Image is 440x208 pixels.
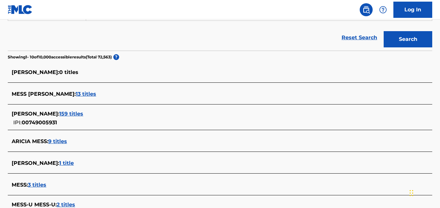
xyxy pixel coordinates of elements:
[76,91,96,97] span: 13 titles
[12,160,59,166] span: [PERSON_NAME] :
[12,202,57,208] span: MESS-U MESS-U :
[59,160,74,166] span: 1 title
[28,182,46,188] span: 3 titles
[59,69,78,75] span: 0 titles
[12,138,48,144] span: ARICIA MESS :
[13,119,22,126] span: IPI:
[12,182,28,188] span: MESS :
[12,69,59,75] span: [PERSON_NAME] :
[113,54,119,60] span: ?
[338,31,380,45] a: Reset Search
[8,54,112,60] p: Showing 1 - 10 of 10,000 accessible results (Total 72,563 )
[393,2,432,18] a: Log In
[22,119,57,126] span: 00749005931
[59,111,83,117] span: 159 titles
[12,91,76,97] span: MESS [PERSON_NAME] :
[48,138,67,144] span: 9 titles
[8,5,33,14] img: MLC Logo
[377,3,389,16] div: Help
[12,111,59,117] span: [PERSON_NAME] :
[379,6,387,14] img: help
[384,31,432,47] button: Search
[410,183,413,203] div: Drag
[57,202,75,208] span: 2 titles
[8,5,432,51] form: Search Form
[360,3,373,16] a: Public Search
[408,177,440,208] iframe: Chat Widget
[362,6,370,14] img: search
